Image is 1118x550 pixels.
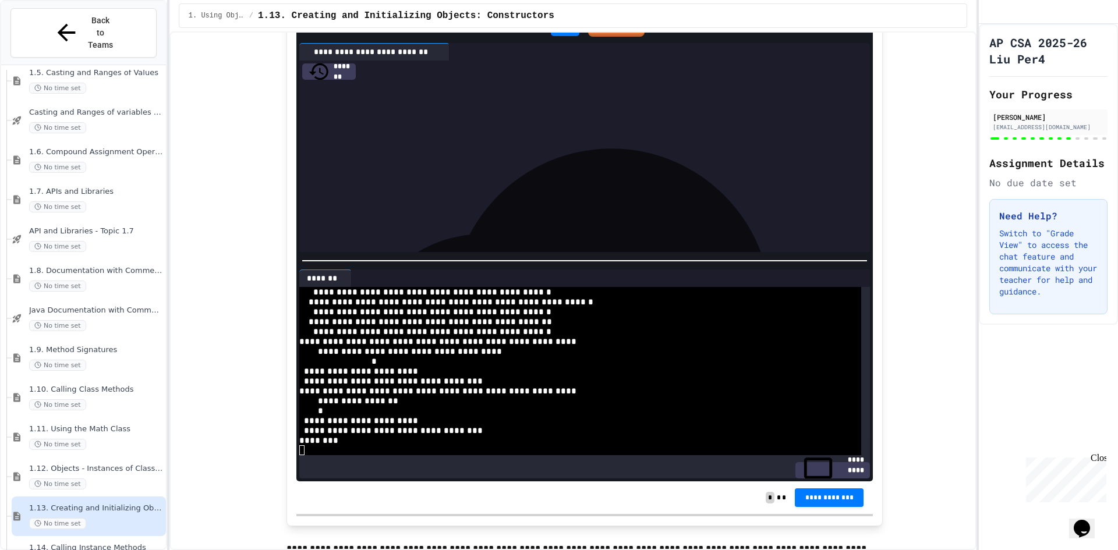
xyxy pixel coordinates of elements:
[993,112,1104,122] div: [PERSON_NAME]
[29,503,164,513] span: 1.13. Creating and Initializing Objects: Constructors
[258,9,554,23] span: 1.13. Creating and Initializing Objects: Constructors
[10,8,157,58] button: Back to Teams
[989,34,1108,67] h1: AP CSA 2025-26 Liu Per4
[29,478,86,489] span: No time set
[29,518,86,529] span: No time set
[989,86,1108,102] h2: Your Progress
[29,306,164,315] span: Java Documentation with Comments - Topic 1.8
[29,464,164,474] span: 1.12. Objects - Instances of Classes
[29,187,164,197] span: 1.7. APIs and Libraries
[29,83,86,94] span: No time set
[29,108,164,118] span: Casting and Ranges of variables - Quiz
[989,155,1108,171] h2: Assignment Details
[29,385,164,395] span: 1.10. Calling Class Methods
[29,345,164,355] span: 1.9. Method Signatures
[989,176,1108,190] div: No due date set
[29,266,164,276] span: 1.8. Documentation with Comments and Preconditions
[29,226,164,236] span: API and Libraries - Topic 1.7
[1021,453,1106,502] iframe: chat widget
[1069,503,1106,538] iframe: chat widget
[993,123,1104,132] div: [EMAIL_ADDRESS][DOMAIN_NAME]
[29,424,164,434] span: 1.11. Using the Math Class
[29,147,164,157] span: 1.6. Compound Assignment Operators
[29,122,86,133] span: No time set
[29,162,86,173] span: No time set
[29,360,86,371] span: No time set
[189,11,245,20] span: 1. Using Objects and Methods
[29,201,86,212] span: No time set
[249,11,253,20] span: /
[29,281,86,292] span: No time set
[29,320,86,331] span: No time set
[999,209,1098,223] h3: Need Help?
[29,241,86,252] span: No time set
[5,5,80,74] div: Chat with us now!Close
[999,228,1098,297] p: Switch to "Grade View" to access the chat feature and communicate with your teacher for help and ...
[29,439,86,450] span: No time set
[29,399,86,410] span: No time set
[29,68,164,78] span: 1.5. Casting and Ranges of Values
[87,15,114,51] span: Back to Teams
